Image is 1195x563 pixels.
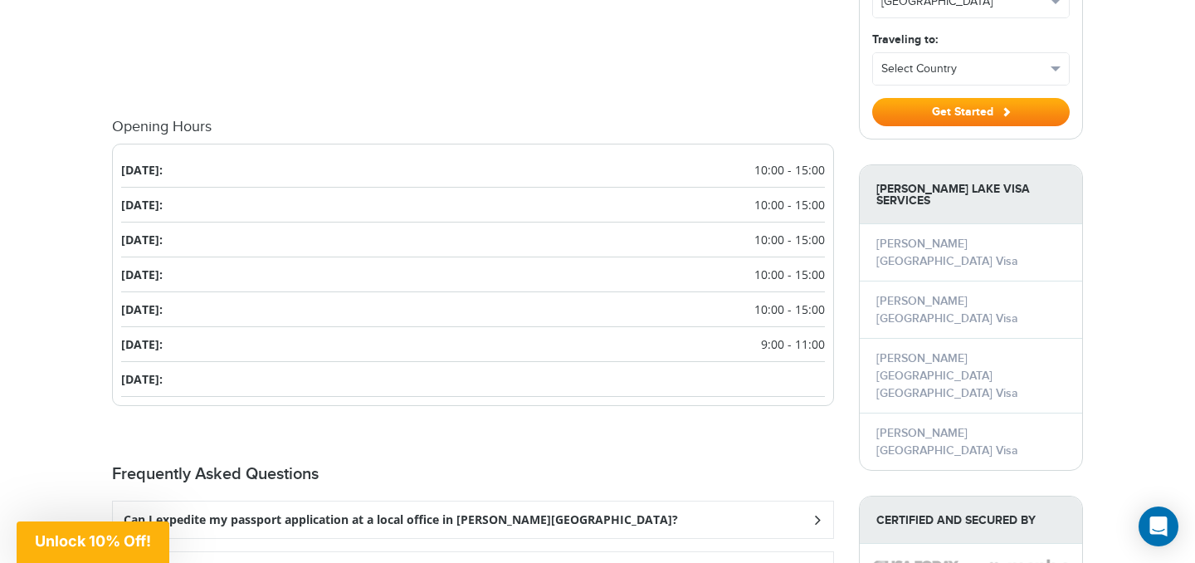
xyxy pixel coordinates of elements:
[860,165,1082,224] strong: [PERSON_NAME] Lake Visa Services
[754,196,825,213] span: 10:00 - 15:00
[860,497,1082,544] strong: Certified and Secured by
[754,301,825,318] span: 10:00 - 15:00
[876,426,1018,458] a: [PERSON_NAME][GEOGRAPHIC_DATA] Visa
[124,513,678,527] h3: Can I expedite my passport application at a local office in [PERSON_NAME][GEOGRAPHIC_DATA]?
[112,464,834,484] h2: Frequently Asked Questions
[1139,507,1178,546] div: Open Intercom Messenger
[121,188,825,223] li: [DATE]:
[872,31,938,48] label: Traveling to:
[35,532,151,550] span: Unlock 10% Off!
[876,294,1018,326] a: [PERSON_NAME][GEOGRAPHIC_DATA] Visa
[121,223,825,257] li: [DATE]:
[754,161,825,179] span: 10:00 - 15:00
[121,257,825,292] li: [DATE]:
[121,153,825,188] li: [DATE]:
[121,362,825,397] li: [DATE]:
[873,53,1069,85] button: Select Country
[881,61,1046,77] span: Select Country
[761,335,825,353] span: 9:00 - 11:00
[876,351,1018,400] a: [PERSON_NAME][GEOGRAPHIC_DATA] [GEOGRAPHIC_DATA] Visa
[17,521,169,563] div: Unlock 10% Off!
[112,119,834,135] h4: Opening Hours
[872,98,1070,126] button: Get Started
[754,231,825,248] span: 10:00 - 15:00
[121,327,825,362] li: [DATE]:
[754,266,825,283] span: 10:00 - 15:00
[121,292,825,327] li: [DATE]:
[876,237,1018,268] a: [PERSON_NAME][GEOGRAPHIC_DATA] Visa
